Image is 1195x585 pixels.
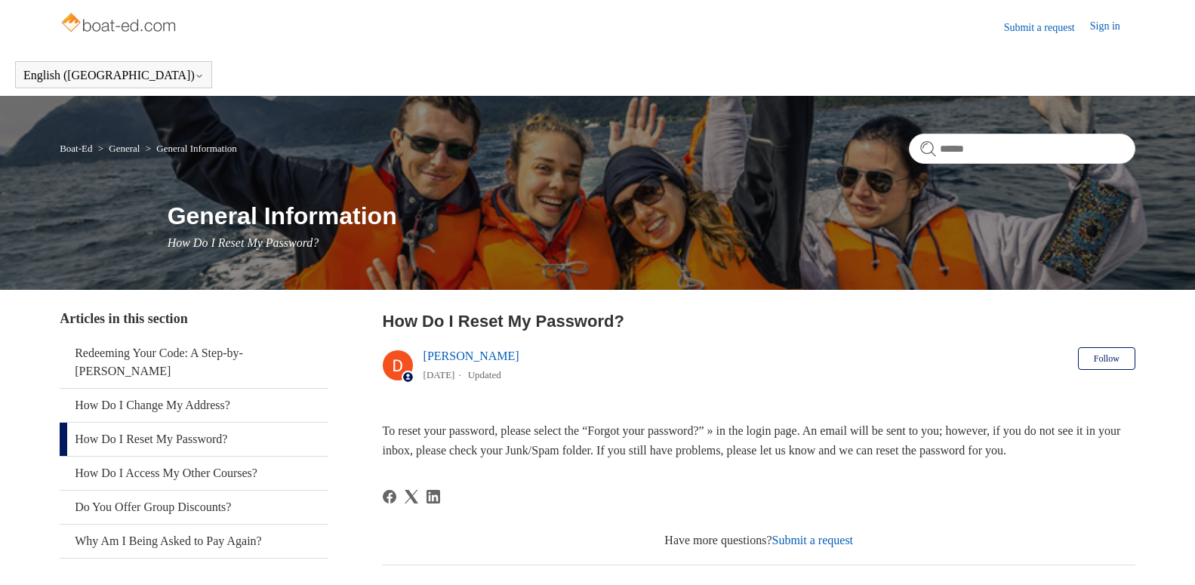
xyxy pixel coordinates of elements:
[156,143,236,154] a: General Information
[772,534,854,547] a: Submit a request
[60,525,328,558] a: Why Am I Being Asked to Pay Again?
[423,369,455,380] time: 03/01/2024, 15:37
[60,143,95,154] li: Boat-Ed
[60,457,328,490] a: How Do I Access My Other Courses?
[383,309,1135,334] h2: How Do I Reset My Password?
[60,337,328,388] a: Redeeming Your Code: A Step-by-[PERSON_NAME]
[1078,347,1135,370] button: Follow Article
[60,9,180,39] img: Boat-Ed Help Center home page
[60,423,328,456] a: How Do I Reset My Password?
[1090,18,1135,36] a: Sign in
[168,198,1135,234] h1: General Information
[383,490,396,503] a: Facebook
[23,69,204,82] button: English ([GEOGRAPHIC_DATA])
[383,424,1121,457] span: To reset your password, please select the “Forgot your password?” » in the login page. An email w...
[1004,20,1090,35] a: Submit a request
[60,491,328,524] a: Do You Offer Group Discounts?
[909,134,1135,164] input: Search
[60,389,328,422] a: How Do I Change My Address?
[60,311,187,326] span: Articles in this section
[427,490,440,503] a: LinkedIn
[468,369,501,380] li: Updated
[168,236,319,249] span: How Do I Reset My Password?
[143,143,237,154] li: General Information
[423,349,519,362] a: [PERSON_NAME]
[1144,534,1184,574] div: Live chat
[60,143,92,154] a: Boat-Ed
[405,490,418,503] svg: Share this page on X Corp
[383,490,396,503] svg: Share this page on Facebook
[109,143,140,154] a: General
[383,531,1135,550] div: Have more questions?
[95,143,143,154] li: General
[427,490,440,503] svg: Share this page on LinkedIn
[405,490,418,503] a: X Corp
